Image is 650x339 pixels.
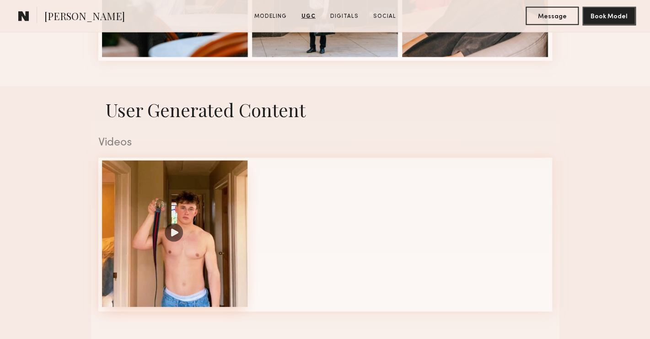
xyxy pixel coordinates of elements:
[251,12,290,21] a: Modeling
[327,12,362,21] a: Digitals
[582,12,635,20] a: Book Model
[91,97,559,122] h1: User Generated Content
[370,12,400,21] a: Social
[582,7,635,25] button: Book Model
[44,9,125,25] span: [PERSON_NAME]
[98,137,552,149] div: Videos
[298,12,319,21] a: UGC
[526,7,579,25] button: Message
